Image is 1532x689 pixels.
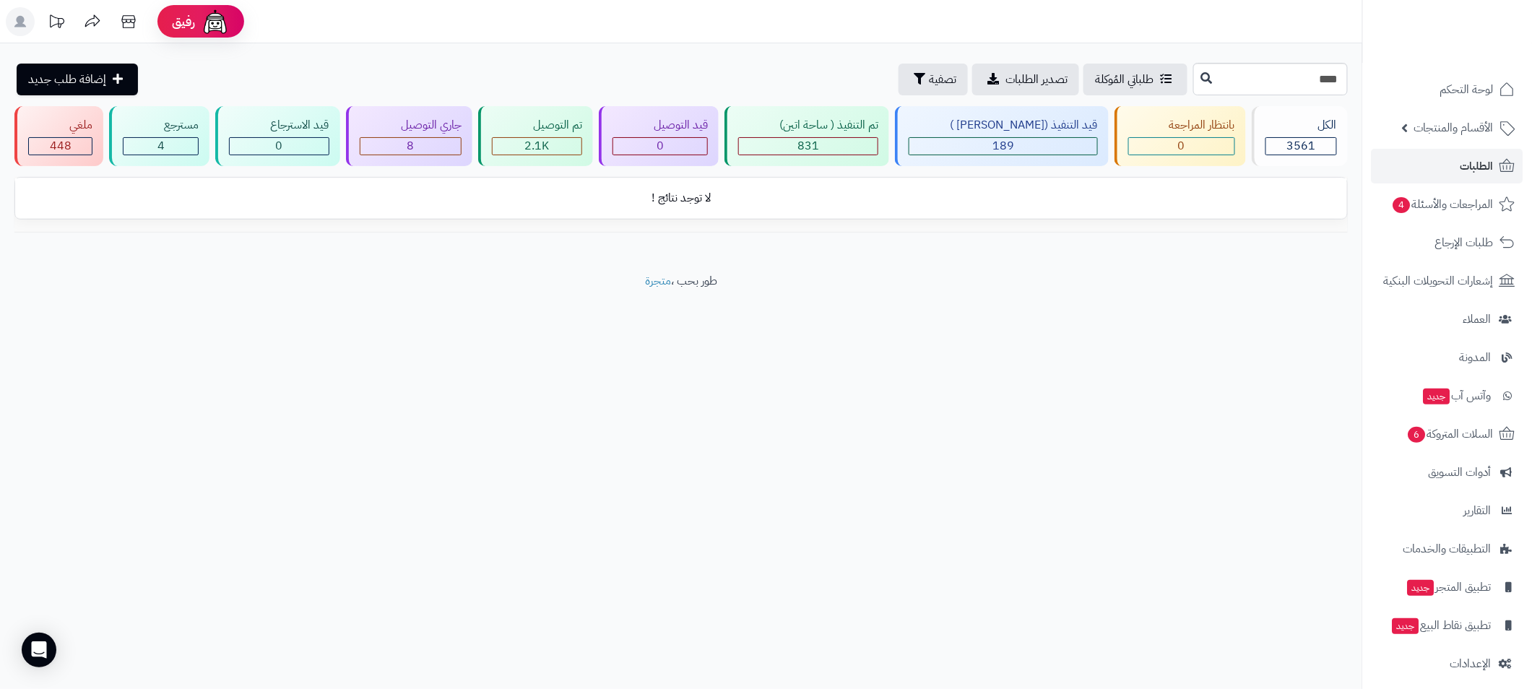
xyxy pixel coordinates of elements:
[1408,580,1434,596] span: جديد
[123,117,199,134] div: مسترجع
[28,71,106,88] span: إضافة طلب جديد
[124,138,198,155] div: 4
[1460,156,1494,176] span: الطلبات
[230,138,328,155] div: 0
[1286,137,1315,155] span: 3561
[1005,71,1068,88] span: تصدير الطلبات
[899,64,968,95] button: تصفية
[909,138,1096,155] div: 189
[1464,500,1492,521] span: التقارير
[106,106,212,166] a: مسترجع 4
[50,137,72,155] span: 448
[28,117,92,134] div: ملغي
[29,138,92,155] div: 448
[172,13,195,30] span: رفيق
[596,106,722,166] a: قيد التوصيل 0
[1372,302,1523,337] a: العملاء
[157,137,165,155] span: 4
[1429,462,1492,482] span: أدوات التسويق
[1372,264,1523,298] a: إشعارات التحويلات البنكية
[38,7,74,40] a: تحديثات المنصة
[657,137,664,155] span: 0
[1372,608,1523,643] a: تطبيق نقاط البيعجديد
[613,138,707,155] div: 0
[1372,493,1523,528] a: التقارير
[17,64,138,95] a: إضافة طلب جديد
[1406,577,1492,597] span: تطبيق المتجر
[1391,615,1492,636] span: تطبيق نقاط البيع
[1095,71,1154,88] span: طلباتي المُوكلة
[1372,72,1523,107] a: لوحة التحكم
[892,106,1111,166] a: قيد التنفيذ ([PERSON_NAME] ) 189
[492,117,582,134] div: تم التوصيل
[22,633,56,667] div: Open Intercom Messenger
[1128,117,1235,134] div: بانتظار المراجعة
[1414,118,1494,138] span: الأقسام والمنتجات
[1372,149,1523,183] a: الطلبات
[1372,417,1523,451] a: السلات المتروكة6
[1372,455,1523,490] a: أدوات التسويق
[1460,347,1492,368] span: المدونة
[1372,225,1523,260] a: طلبات الإرجاع
[1372,340,1523,375] a: المدونة
[1265,117,1337,134] div: الكل
[1407,424,1494,444] span: السلات المتروكة
[929,71,956,88] span: تصفية
[1372,378,1523,413] a: وآتس آبجديد
[1393,618,1419,634] span: جديد
[1408,427,1426,443] span: 6
[360,117,462,134] div: جاري التوصيل
[739,138,878,155] div: 831
[407,137,414,155] span: 8
[475,106,596,166] a: تم التوصيل 2.1K
[1372,532,1523,566] a: التطبيقات والخدمات
[1393,197,1411,213] span: 4
[524,137,549,155] span: 2.1K
[1463,309,1492,329] span: العملاء
[1424,389,1450,404] span: جديد
[1422,386,1492,406] span: وآتس آب
[1372,570,1523,604] a: تطبيق المتجرجديد
[972,64,1079,95] a: تصدير الطلبات
[992,137,1014,155] span: 189
[1083,64,1187,95] a: طلباتي المُوكلة
[1178,137,1185,155] span: 0
[1440,79,1494,100] span: لوحة التحكم
[738,117,878,134] div: تم التنفيذ ( ساحة اتين)
[201,7,230,36] img: ai-face.png
[1372,187,1523,222] a: المراجعات والأسئلة4
[797,137,819,155] span: 831
[613,117,708,134] div: قيد التوصيل
[1450,654,1492,674] span: الإعدادات
[12,106,106,166] a: ملغي 448
[15,178,1347,218] td: لا توجد نتائج !
[1403,539,1492,559] span: التطبيقات والخدمات
[1112,106,1249,166] a: بانتظار المراجعة 0
[212,106,342,166] a: قيد الاسترجاع 0
[229,117,329,134] div: قيد الاسترجاع
[645,272,671,290] a: متجرة
[1392,194,1494,214] span: المراجعات والأسئلة
[343,106,475,166] a: جاري التوصيل 8
[360,138,461,155] div: 8
[1129,138,1234,155] div: 0
[1249,106,1351,166] a: الكل3561
[1372,646,1523,681] a: الإعدادات
[1435,233,1494,253] span: طلبات الإرجاع
[1384,271,1494,291] span: إشعارات التحويلات البنكية
[493,138,581,155] div: 2081
[275,137,282,155] span: 0
[909,117,1097,134] div: قيد التنفيذ ([PERSON_NAME] )
[722,106,892,166] a: تم التنفيذ ( ساحة اتين) 831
